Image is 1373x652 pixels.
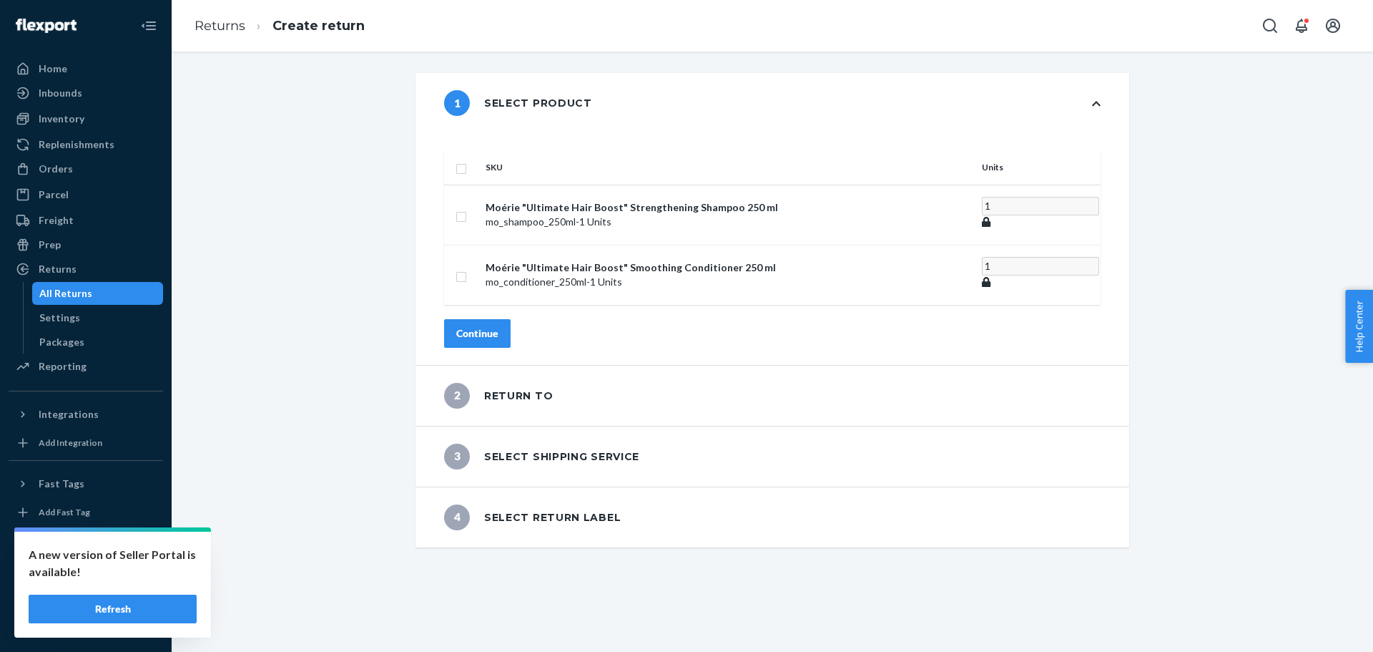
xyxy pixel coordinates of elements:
button: Open notifications [1287,11,1316,40]
a: Returns [9,258,163,281]
div: Replenishments [39,137,114,152]
a: Add Integration [9,432,163,454]
span: 2 [444,383,470,409]
a: Talk to Support [9,563,163,586]
div: Add Fast Tag [39,506,90,518]
div: Select return label [444,505,621,530]
div: Packages [39,335,84,349]
div: Integrations [39,407,99,422]
a: Home [9,57,163,80]
div: Orders [39,162,73,176]
button: Give Feedback [9,612,163,635]
a: Settings [9,539,163,562]
button: Integrations [9,403,163,426]
div: Returns [39,262,77,276]
div: Select product [444,90,592,116]
span: 3 [444,444,470,469]
a: Returns [195,18,245,34]
a: Freight [9,209,163,232]
a: All Returns [32,282,164,305]
button: Fast Tags [9,472,163,495]
div: Prep [39,238,61,252]
a: Replenishments [9,133,163,156]
div: Reporting [39,359,87,374]
a: Packages [32,331,164,354]
div: Freight [39,213,74,228]
th: Units [976,150,1101,185]
span: 4 [444,505,470,530]
button: Refresh [29,595,197,623]
a: Parcel [9,183,163,206]
div: Inventory [39,112,84,126]
input: Enter quantity [982,257,1099,276]
div: Add Integration [39,437,102,449]
a: Inventory [9,107,163,130]
a: Add Fast Tag [9,501,163,524]
p: Moérie "Ultimate Hair Boost" Smoothing Conditioner 250 ml [486,261,970,275]
div: Home [39,62,67,76]
button: Close Navigation [134,11,163,40]
button: Open Search Box [1256,11,1284,40]
div: All Returns [39,286,92,301]
div: Return to [444,383,553,409]
button: Continue [444,319,511,348]
a: Reporting [9,355,163,378]
th: SKU [480,150,976,185]
a: Inbounds [9,82,163,104]
ol: breadcrumbs [183,5,376,47]
a: Help Center [9,588,163,610]
a: Orders [9,157,163,180]
a: Create return [272,18,365,34]
div: Parcel [39,188,69,202]
button: Help Center [1345,290,1373,363]
div: Continue [456,326,498,341]
p: mo_shampoo_250ml - 1 Units [486,215,970,229]
a: Settings [32,306,164,329]
div: Inbounds [39,86,82,100]
p: Moérie "Ultimate Hair Boost" Strengthening Shampoo 250 ml [486,200,970,215]
img: Flexport logo [16,19,77,33]
p: A new version of Seller Portal is available! [29,546,197,580]
span: 1 [444,90,470,116]
div: Fast Tags [39,477,84,491]
button: Open account menu [1319,11,1347,40]
input: Enter quantity [982,197,1099,215]
div: Select shipping service [444,444,639,469]
p: mo_conditioner_250ml - 1 Units [486,275,970,289]
div: Settings [39,311,80,325]
a: Prep [9,233,163,256]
